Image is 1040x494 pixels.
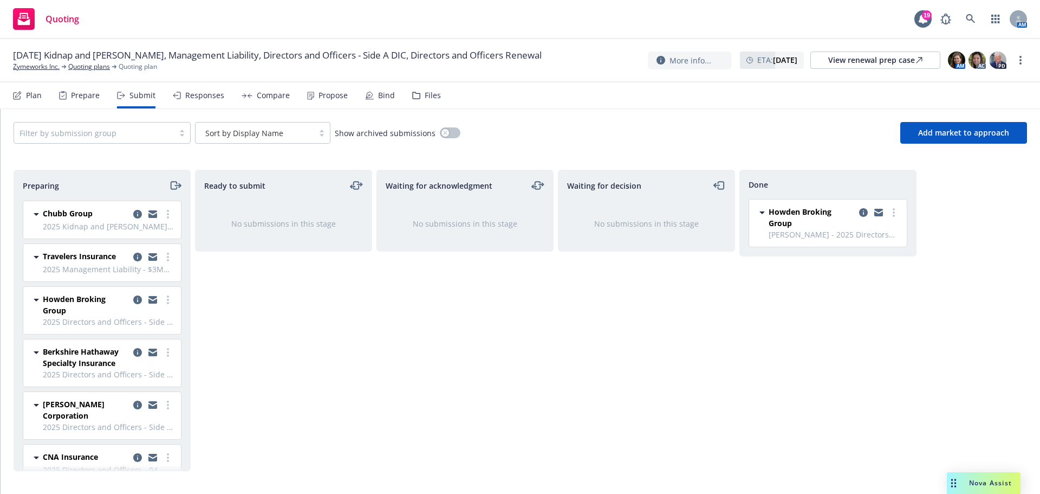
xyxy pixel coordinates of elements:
a: more [161,451,174,464]
a: more [161,293,174,306]
span: Sort by Display Name [205,127,283,139]
span: [PERSON_NAME] Corporation [43,399,129,421]
strong: [DATE] [773,55,797,65]
a: copy logging email [131,208,144,221]
a: Search [960,8,981,30]
a: moveLeftRight [531,179,544,192]
a: copy logging email [872,206,885,219]
a: copy logging email [146,399,159,412]
div: Responses [185,91,224,100]
img: photo [968,52,986,69]
img: photo [948,52,965,69]
span: 2025 Directors and Officers - Side A DIC - 06 $5M xs $30M [43,369,174,380]
div: View renewal prep case [828,52,922,68]
a: copy logging email [131,346,144,359]
span: 2025 Management Liability - $3M EPL/$2M Fiduciary/$5M Crime [43,264,174,275]
a: moveLeftRight [350,179,363,192]
div: Propose [318,91,348,100]
div: Prepare [71,91,100,100]
div: Plan [26,91,42,100]
a: Zymeworks Inc. [13,62,60,72]
a: more [161,399,174,412]
span: Waiting for acknowledgment [386,180,492,191]
span: 2025 Directors and Officers - Side A DIC - 07 $5M xs $35M [43,316,174,328]
span: 2025 Directors and Officers - Side A DIC - 05 $5M xs $25M [43,421,174,433]
a: copy logging email [131,399,144,412]
a: copy logging email [131,451,144,464]
span: Preparing [23,180,59,191]
span: Howden Broking Group [43,293,129,316]
span: Nova Assist [969,478,1012,487]
span: Add market to approach [918,127,1009,138]
a: copy logging email [146,346,159,359]
span: 2025 Kidnap and [PERSON_NAME] - $5M Special Crime [43,221,174,232]
a: more [1014,54,1027,67]
a: copy logging email [131,293,144,306]
span: Chubb Group [43,208,93,219]
span: ETA : [757,54,797,66]
span: Berkshire Hathaway Specialty Insurance [43,346,129,369]
span: [PERSON_NAME] - 2025 Directors and Officers - 00 $5M Primary [769,229,900,240]
span: [DATE] Kidnap and [PERSON_NAME], Management Liability, Directors and Officers - Side A DIC, Direc... [13,49,542,62]
div: Submit [129,91,155,100]
img: photo [989,52,1006,69]
a: more [161,251,174,264]
button: Nova Assist [947,472,1020,494]
a: more [161,346,174,359]
span: Howden Broking Group [769,206,855,229]
a: moveRight [168,179,181,192]
a: more [887,206,900,219]
a: copy logging email [146,208,159,221]
a: moveLeft [713,179,726,192]
span: Done [749,179,768,190]
a: Quoting plans [68,62,110,72]
div: No submissions in this stage [213,218,354,229]
button: More info... [648,52,731,69]
div: No submissions in this stage [576,218,717,229]
a: copy logging email [131,251,144,264]
span: Quoting plan [119,62,157,72]
a: copy logging email [146,451,159,464]
a: Quoting [9,4,83,34]
div: Compare [257,91,290,100]
span: Travelers Insurance [43,251,116,262]
button: Add market to approach [900,122,1027,144]
div: Files [425,91,441,100]
span: CNA Insurance [43,451,98,463]
span: Waiting for decision [567,180,641,191]
span: Show archived submissions [335,127,435,139]
span: More info... [669,55,711,66]
span: Ready to submit [204,180,265,191]
span: Sort by Display Name [201,127,308,139]
div: Bind [378,91,395,100]
div: Drag to move [947,472,960,494]
a: more [161,208,174,221]
div: 19 [922,10,932,20]
a: View renewal prep case [810,52,940,69]
a: copy logging email [146,251,159,264]
a: copy logging email [146,293,159,306]
a: Switch app [985,8,1006,30]
div: No submissions in this stage [394,218,536,229]
span: 2025 Directors and Officers - 04 $5M xs $20M [43,464,174,476]
span: Quoting [45,15,79,23]
a: copy logging email [857,206,870,219]
a: Report a Bug [935,8,957,30]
